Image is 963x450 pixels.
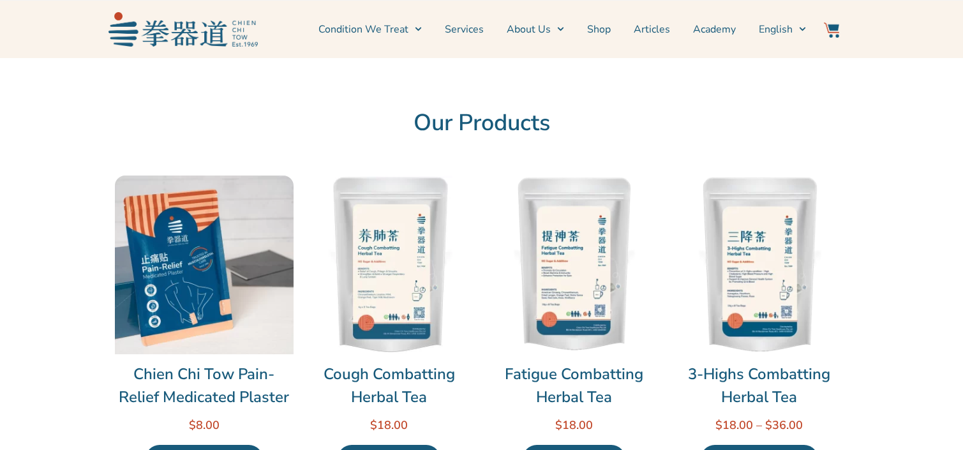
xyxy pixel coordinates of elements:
[115,109,849,137] h2: Our Products
[189,417,196,433] span: $
[715,417,722,433] span: $
[587,13,611,45] a: Shop
[300,176,479,354] img: Cough Combatting Herbal Tea
[634,13,670,45] a: Articles
[318,13,422,45] a: Condition We Treat
[115,363,294,409] a: Chien Chi Tow Pain-Relief Medicated Plaster
[765,417,803,433] bdi: 36.00
[507,13,564,45] a: About Us
[485,363,664,409] a: Fatigue Combatting Herbal Tea
[264,13,807,45] nav: Menu
[555,417,562,433] span: $
[370,417,377,433] span: $
[670,176,849,354] img: 3-Highs Combatting Herbal Tea
[300,363,479,409] a: Cough Combatting Herbal Tea
[670,363,849,409] a: 3-Highs Combatting Herbal Tea
[445,13,484,45] a: Services
[824,22,839,38] img: Website Icon-03
[759,13,806,45] a: English
[189,417,220,433] bdi: 8.00
[715,417,753,433] bdi: 18.00
[765,417,772,433] span: $
[370,417,408,433] bdi: 18.00
[756,417,762,433] span: –
[759,22,793,37] span: English
[693,13,736,45] a: Academy
[555,417,593,433] bdi: 18.00
[485,176,664,354] img: Fatigue Combatting Herbal Tea
[115,176,294,354] img: Chien Chi Tow Pain-Relief Medicated Plaster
